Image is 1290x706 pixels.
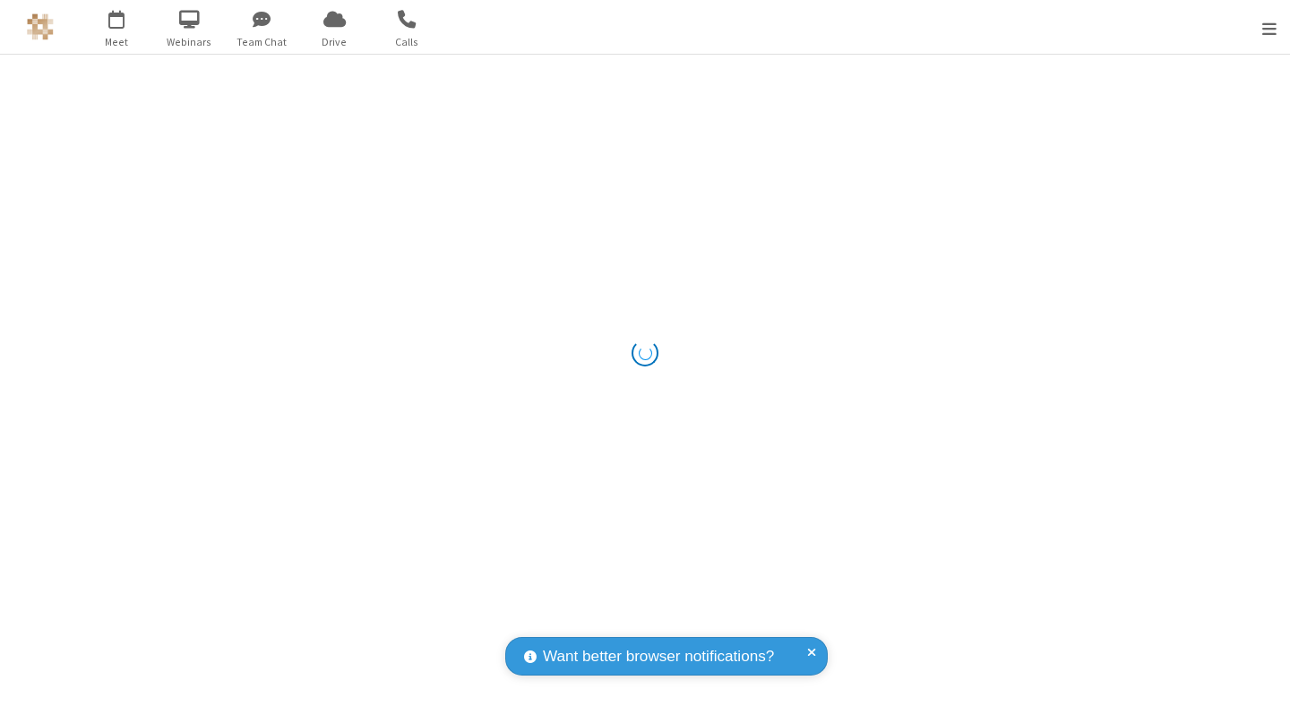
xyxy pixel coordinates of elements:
[301,34,368,50] span: Drive
[83,34,150,50] span: Meet
[374,34,441,50] span: Calls
[27,13,54,40] img: QA Selenium DO NOT DELETE OR CHANGE
[543,645,774,668] span: Want better browser notifications?
[156,34,223,50] span: Webinars
[228,34,296,50] span: Team Chat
